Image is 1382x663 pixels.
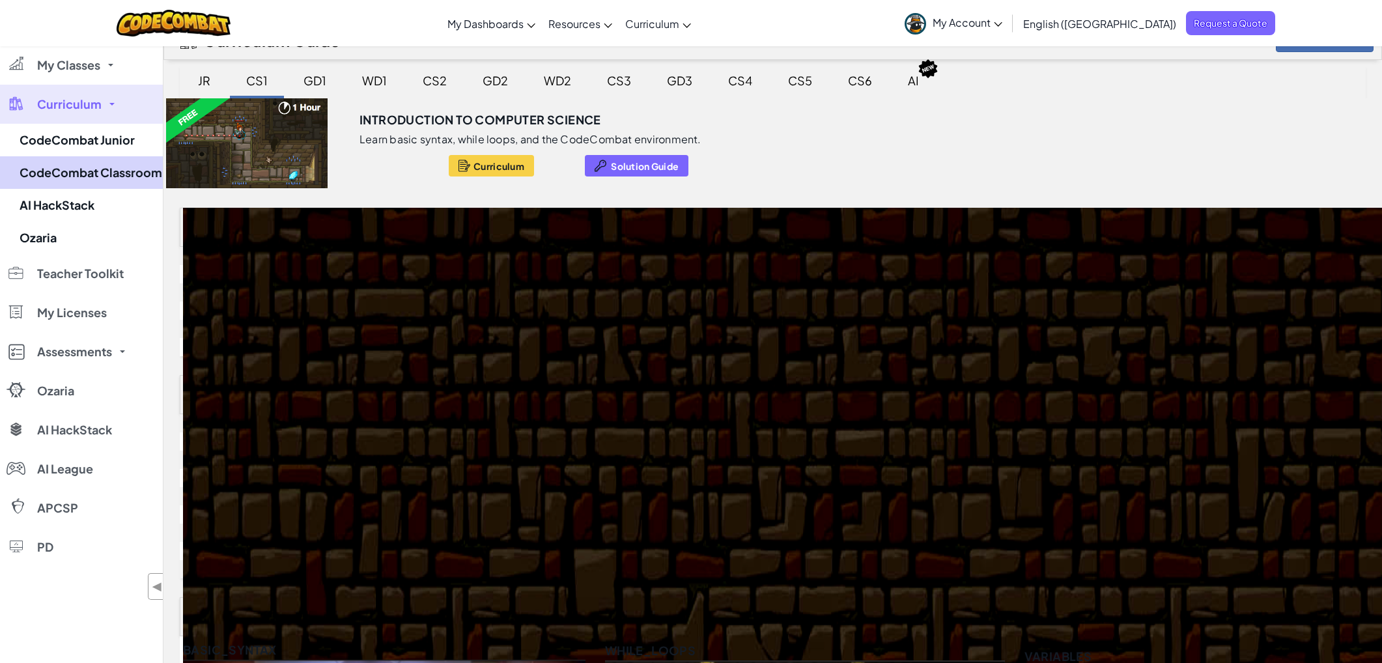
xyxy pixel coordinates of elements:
[183,642,277,657] span: basic_syntax
[37,307,107,318] span: My Licenses
[441,6,542,41] a: My Dashboards
[37,59,100,71] span: My Classes
[898,3,1009,44] a: My Account
[605,643,696,658] span: while_loops
[1017,6,1183,41] a: English ([GEOGRAPHIC_DATA])
[905,13,926,35] img: avatar
[410,65,460,96] div: CS2
[37,98,102,110] span: Curriculum
[152,577,163,596] span: ◀
[619,6,698,41] a: Curriculum
[531,65,584,96] div: WD2
[918,59,938,79] img: IconNew.svg
[180,542,1064,560] a: Level: Dangerous Steps Use strings to defeat [PERSON_NAME]. Show Code Logo See Code
[585,155,688,176] button: Solution Guide
[117,10,231,36] img: CodeCombat logo
[37,268,124,279] span: Teacher Toolkit
[625,17,679,31] span: Curriculum
[180,487,1064,505] a: Level: True Names Learn an enemy's true name to defeat it. Show Code Logo See Code
[180,451,1064,469] a: Practice Level: Forgetful Gemsmith There are gems scattered all over the dungeons in [GEOGRAPHIC_...
[360,133,701,146] p: Learn basic syntax, while loops, and the CodeCombat environment.
[1023,17,1176,31] span: English ([GEOGRAPHIC_DATA])
[611,161,679,171] span: Solution Guide
[180,283,1064,302] a: Level: Shadow Guard Evade the charging ogre to grab the gems and get to the other side safely. Wa...
[290,65,339,96] div: GD1
[180,320,1064,338] a: Practice Level: Crawlways of Kithgard Two hallways, one solution. Timing is of the essence. Show ...
[594,65,644,96] div: CS3
[349,65,400,96] div: WD1
[180,302,1064,320] a: Practice Level: Kounter Kithwise Keep out of sight of the ogre patrol. Show Code Logo See Code
[449,155,534,176] button: Curriculum
[203,31,341,49] h2: Curriculum Guide
[180,247,1064,265] a: Level: Dungeons of Kithgard Grab the gem and escape the dungeon—but don’t run into anything else....
[1186,11,1275,35] a: Request a Quote
[180,560,1064,578] a: Level: Sleep Hour Use all of your programming prowess to puzzle past peril! Show Code Logo See Code
[180,524,1064,542] a: Practice Level: The Raised Sword Learn to equip yourself for combat. Show Code Logo See Code
[470,65,521,96] div: GD2
[37,346,112,358] span: Assessments
[775,65,825,96] div: CS5
[473,161,524,171] span: Curriculum
[933,16,1002,29] span: My Account
[548,17,600,31] span: Resources
[185,65,223,96] div: JR
[37,463,93,475] span: AI League
[180,505,1064,524] a: Practice Level: Favorable Odds Two ogres bar your passage out of the dungeon. Show Code Logo See ...
[715,65,765,96] div: CS4
[180,338,1064,356] a: Level: Careful Steps Basic movement commands. Show Code Logo See Code
[447,17,524,31] span: My Dashboards
[37,424,112,436] span: AI HackStack
[180,469,1064,487] a: Level: Long Steps Using movement commands with arguments. Show Code Logo See Code
[895,65,932,96] div: AI
[233,65,281,96] div: CS1
[542,6,619,41] a: Resources
[360,110,601,130] h3: Introduction to Computer Science
[180,414,1064,432] a: Level: Enemy Mine Tread carefully. Danger is afoot! Show Code Logo See Code
[654,65,705,96] div: GD3
[835,65,885,96] div: CS6
[37,385,74,397] span: Ozaria
[180,265,1064,283] a: Level: Gems in the Deep Quickly collect the gems; you will need them. Show Code Logo See Code
[180,432,1064,451] a: Practice Level: Illusory Interruption Distract the guards, then escape. Show Code Logo See Code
